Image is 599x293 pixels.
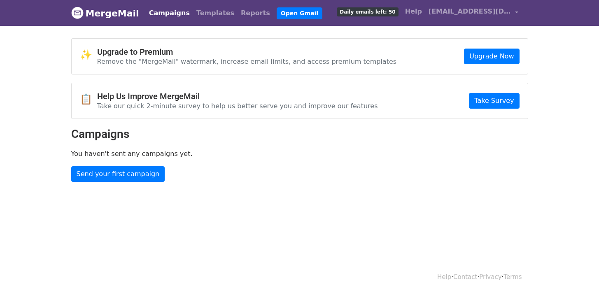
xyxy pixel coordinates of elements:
span: ✨ [80,49,97,61]
a: Privacy [479,273,501,281]
a: [EMAIL_ADDRESS][DOMAIN_NAME] [425,3,522,23]
a: Daily emails left: 50 [333,3,401,20]
a: Send your first campaign [71,166,165,182]
a: Terms [503,273,522,281]
h4: Help Us Improve MergeMail [97,91,378,101]
a: Upgrade Now [464,49,519,64]
p: Remove the "MergeMail" watermark, increase email limits, and access premium templates [97,57,397,66]
a: Open Gmail [277,7,322,19]
span: 📋 [80,93,97,105]
a: MergeMail [71,5,139,22]
a: Help [437,273,451,281]
a: Take Survey [469,93,519,109]
a: Reports [238,5,273,21]
p: Take our quick 2-minute survey to help us better serve you and improve our features [97,102,378,110]
span: Daily emails left: 50 [337,7,398,16]
a: Templates [193,5,238,21]
a: Contact [453,273,477,281]
img: MergeMail logo [71,7,84,19]
h4: Upgrade to Premium [97,47,397,57]
a: Help [402,3,425,20]
iframe: Chat Widget [558,253,599,293]
p: You haven't sent any campaigns yet. [71,149,528,158]
h2: Campaigns [71,127,528,141]
a: Campaigns [146,5,193,21]
span: [EMAIL_ADDRESS][DOMAIN_NAME] [429,7,511,16]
